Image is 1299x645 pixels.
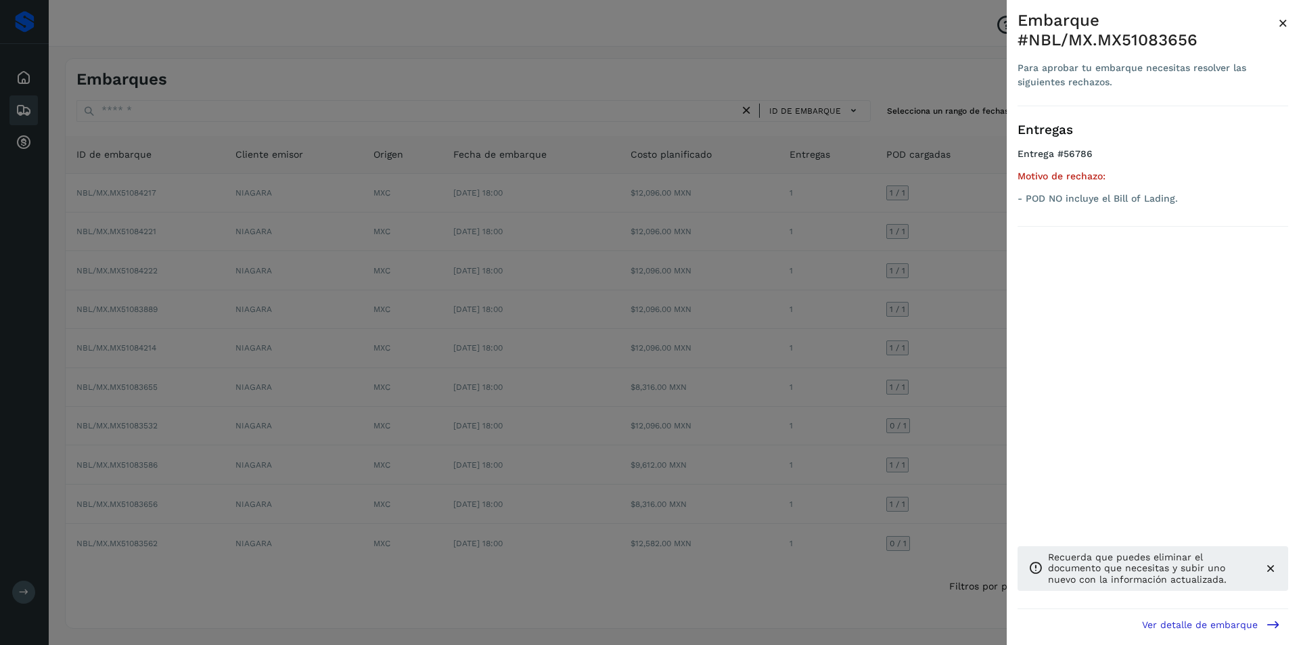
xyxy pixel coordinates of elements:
[1018,171,1288,182] h5: Motivo de rechazo:
[1134,609,1288,640] button: Ver detalle de embarque
[1018,148,1288,171] h4: Entrega #56786
[1018,61,1278,89] div: Para aprobar tu embarque necesitas resolver las siguientes rechazos.
[1018,123,1288,138] h3: Entregas
[1018,193,1288,204] p: - POD NO incluye el Bill of Lading.
[1142,620,1258,629] span: Ver detalle de embarque
[1278,14,1288,32] span: ×
[1048,552,1253,585] p: Recuerda que puedes eliminar el documento que necesitas y subir uno nuevo con la información actu...
[1018,11,1278,50] div: Embarque #NBL/MX.MX51083656
[1278,11,1288,35] button: Close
